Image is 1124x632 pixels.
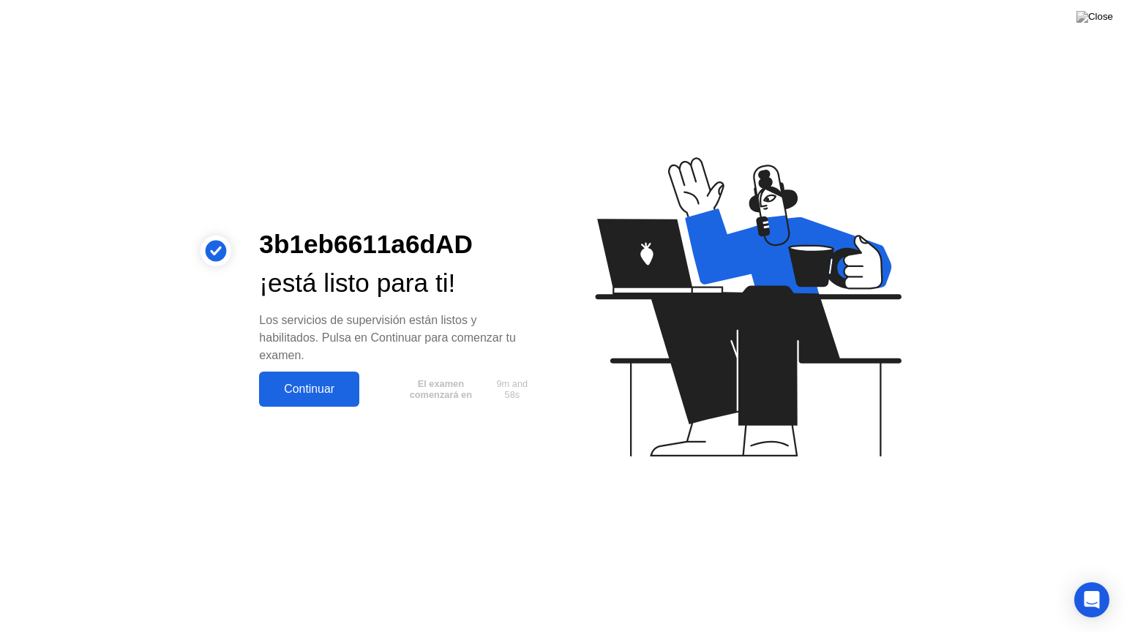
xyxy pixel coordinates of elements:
[259,264,539,303] div: ¡está listo para ti!
[1076,11,1113,23] img: Close
[367,375,539,403] button: El examen comenzará en9m and 58s
[491,378,533,400] span: 9m and 58s
[259,225,539,264] div: 3b1eb6611a6dAD
[1074,582,1109,617] div: Open Intercom Messenger
[259,372,359,407] button: Continuar
[259,312,539,364] div: Los servicios de supervisión están listos y habilitados. Pulsa en Continuar para comenzar tu examen.
[263,383,355,396] div: Continuar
